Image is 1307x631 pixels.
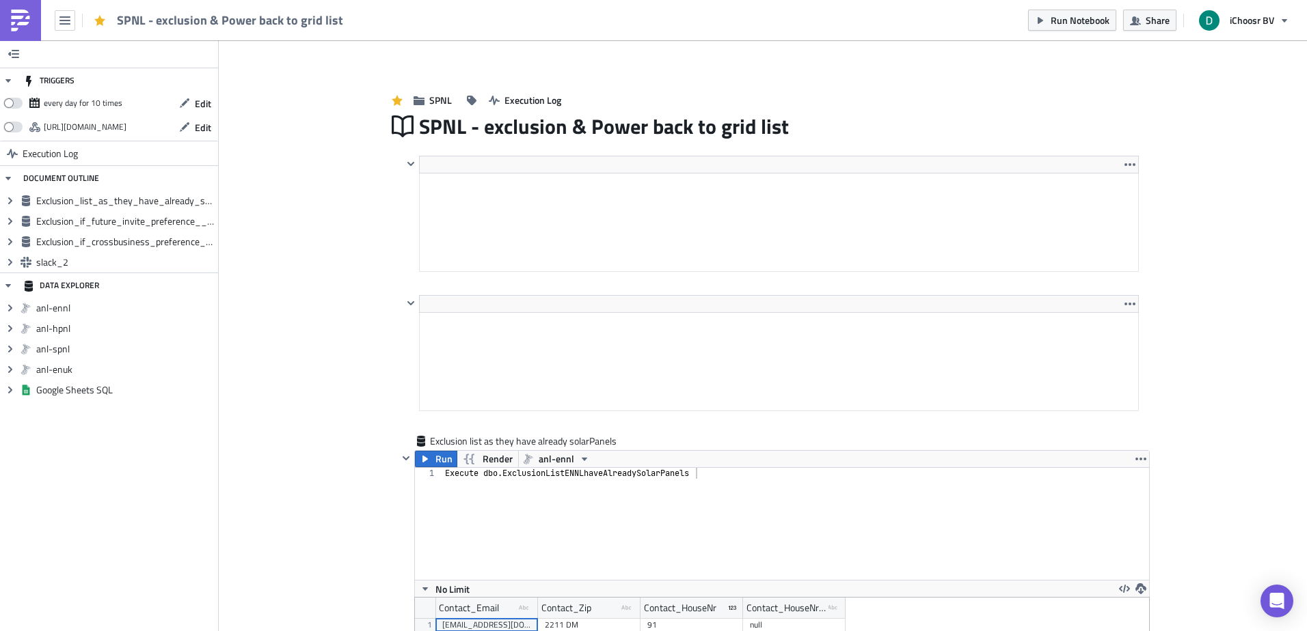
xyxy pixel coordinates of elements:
[1198,9,1221,32] img: Avatar
[36,343,215,355] span: anl-spnl
[23,141,78,166] span: Execution Log
[36,322,215,335] span: anl-hpnl
[419,113,790,139] span: SPNL - exclusion & Power back to grid list
[172,117,218,138] button: Edit
[504,93,561,107] span: Execution Log
[415,468,443,479] div: 1
[539,451,574,467] span: anl-ennl
[36,195,215,207] span: Exclusion_list_as_they_have_already_solarPanels
[403,295,419,311] button: Hide content
[439,598,499,618] div: Contact_Email
[398,450,414,466] button: Hide content
[482,89,568,111] button: Execution Log
[435,582,470,596] span: No Limit
[36,236,215,248] span: Exclusion_if_crossbusiness_preference__is_set_to_0_in_ENNL
[44,93,122,113] div: every day for 10 times
[415,451,457,467] button: Run
[36,363,215,376] span: anl-enuk
[23,166,99,191] div: DOCUMENT OUTLINE
[1261,585,1293,617] div: Open Intercom Messenger
[36,302,215,314] span: anl-ennl
[1191,5,1297,36] button: iChoosr BV
[420,313,1138,410] iframe: Rich Text Area
[457,451,519,467] button: Render
[44,117,126,137] div: https://pushmetrics.io/api/v1/report/Q5ra7BNlGA/webhook?token=f55084f2c80c47e991c5449140b1f255
[435,451,453,467] span: Run
[195,120,211,135] span: Edit
[1146,13,1170,27] span: Share
[10,10,31,31] img: PushMetrics
[541,598,591,618] div: Contact_Zip
[195,96,211,111] span: Edit
[403,156,419,172] button: Hide content
[1123,10,1176,31] button: Share
[415,580,474,597] button: No Limit
[321,51,365,65] span: Add Image
[36,384,215,396] span: Google Sheets SQL
[483,451,513,467] span: Render
[117,12,345,28] span: SPNL - exclusion & Power back to grid list
[429,93,452,107] span: SPNL
[644,598,716,618] div: Contact_HouseNr
[172,93,218,114] button: Edit
[430,434,618,448] span: Exclusion list as they have already solarPanels
[771,415,787,431] button: Add Block below
[746,598,828,618] div: Contact_HouseNrSuffix
[1230,13,1274,27] span: iChoosr BV
[1028,10,1116,31] button: Run Notebook
[420,173,1138,271] iframe: Rich Text Area
[771,275,787,292] button: Add Block below
[1051,13,1109,27] span: Run Notebook
[407,89,459,111] button: SPNL
[23,273,99,298] div: DATA EXPLORER
[23,68,75,93] div: TRIGGERS
[518,451,595,467] button: anl-ennl
[36,215,215,227] span: Exclusion_if_future_invite_preference__is_set_to_0_in_SPNL
[36,256,215,268] span: slack_2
